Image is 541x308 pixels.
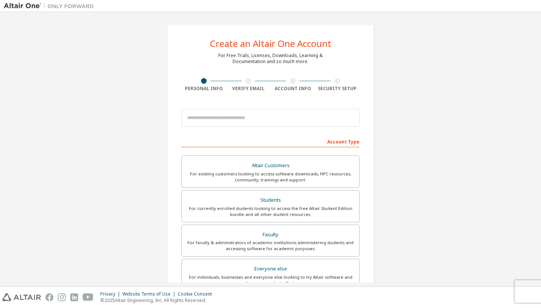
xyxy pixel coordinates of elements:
[186,171,355,183] div: For existing customers looking to access software downloads, HPC resources, community, trainings ...
[58,293,66,301] img: instagram.svg
[100,297,216,303] p: © 2025 Altair Engineering, Inc. All Rights Reserved.
[186,195,355,205] div: Students
[186,274,355,286] div: For individuals, businesses and everyone else looking to try Altair software and explore our prod...
[186,229,355,240] div: Faculty
[186,160,355,171] div: Altair Customers
[181,135,360,147] div: Account Type
[186,264,355,274] div: Everyone else
[270,86,315,92] div: Account Info
[218,53,323,65] div: For Free Trials, Licenses, Downloads, Learning & Documentation and so much more.
[181,86,226,92] div: Personal Info
[226,86,271,92] div: Verify Email
[186,205,355,217] div: For currently enrolled students looking to access the free Altair Student Edition bundle and all ...
[186,240,355,252] div: For faculty & administrators of academic institutions administering students and accessing softwa...
[70,293,78,301] img: linkedin.svg
[178,291,216,297] div: Cookie Consent
[2,293,41,301] img: altair_logo.svg
[4,2,98,10] img: Altair One
[315,86,360,92] div: Security Setup
[83,293,94,301] img: youtube.svg
[210,39,331,48] div: Create an Altair One Account
[122,291,178,297] div: Website Terms of Use
[100,291,122,297] div: Privacy
[45,293,53,301] img: facebook.svg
